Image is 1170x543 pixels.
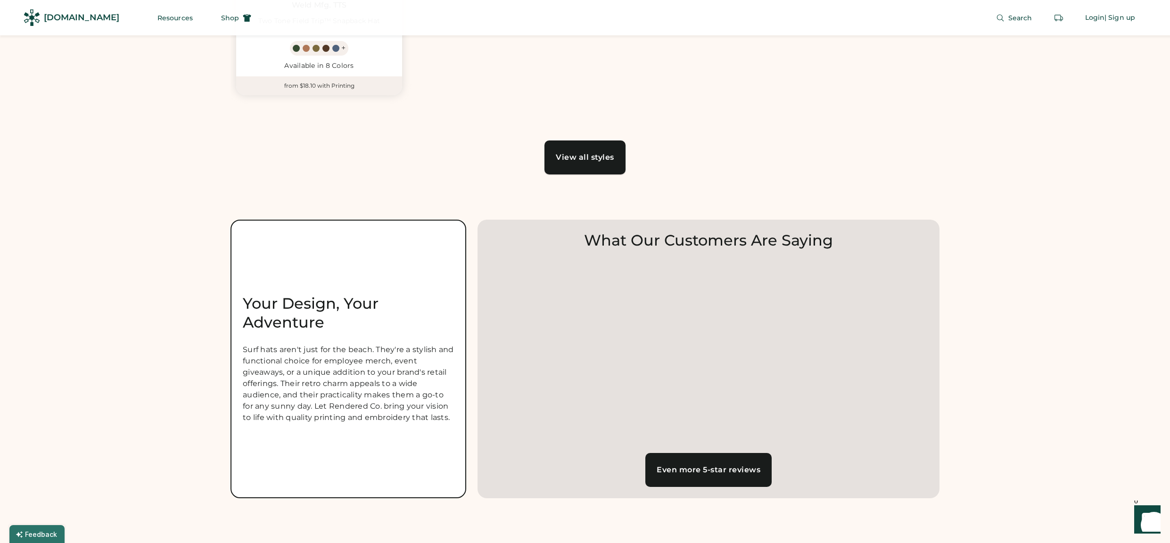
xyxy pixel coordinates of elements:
[1125,501,1166,541] iframe: Front Chat
[243,294,454,332] div: Your Design, Your Adventure
[1008,15,1032,21] span: Search
[491,256,926,445] iframe: EmbedSocial Universal Widget
[489,231,928,250] h2: What Our Customers Are Saying
[146,8,204,27] button: Resources
[657,466,760,474] div: Even more 5-star reviews
[341,43,346,53] div: +
[985,8,1044,27] button: Search
[1104,13,1135,23] div: | Sign up
[1049,8,1068,27] button: Retrieve an order
[210,8,263,27] button: Shop
[1085,13,1105,23] div: Login
[24,9,40,26] img: Rendered Logo - Screens
[556,154,614,161] div: View all styles
[242,61,396,71] div: Available in 8 Colors
[544,140,626,174] a: View all styles
[243,344,454,423] div: Surf hats aren't just for the beach. They're a stylish and functional choice for employee merch, ...
[221,15,239,21] span: Shop
[645,453,772,487] a: Even more 5-star reviews
[44,12,119,24] div: [DOMAIN_NAME]
[236,76,402,95] div: from $18.10 with Printing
